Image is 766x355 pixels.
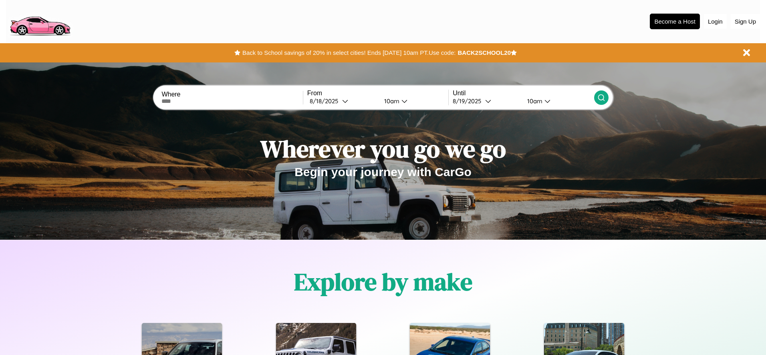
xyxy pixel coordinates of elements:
b: BACK2SCHOOL20 [458,49,511,56]
label: From [307,90,448,97]
button: Back to School savings of 20% in select cities! Ends [DATE] 10am PT.Use code: [240,47,458,58]
button: Login [704,14,727,29]
button: 10am [521,97,594,105]
div: 10am [380,97,401,105]
label: Until [453,90,594,97]
div: 10am [523,97,544,105]
button: 10am [378,97,448,105]
label: Where [161,91,302,98]
div: 8 / 18 / 2025 [310,97,342,105]
button: Become a Host [650,14,700,29]
h1: Explore by make [294,265,472,298]
button: Sign Up [731,14,760,29]
button: 8/18/2025 [307,97,378,105]
div: 8 / 19 / 2025 [453,97,485,105]
img: logo [6,4,74,38]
